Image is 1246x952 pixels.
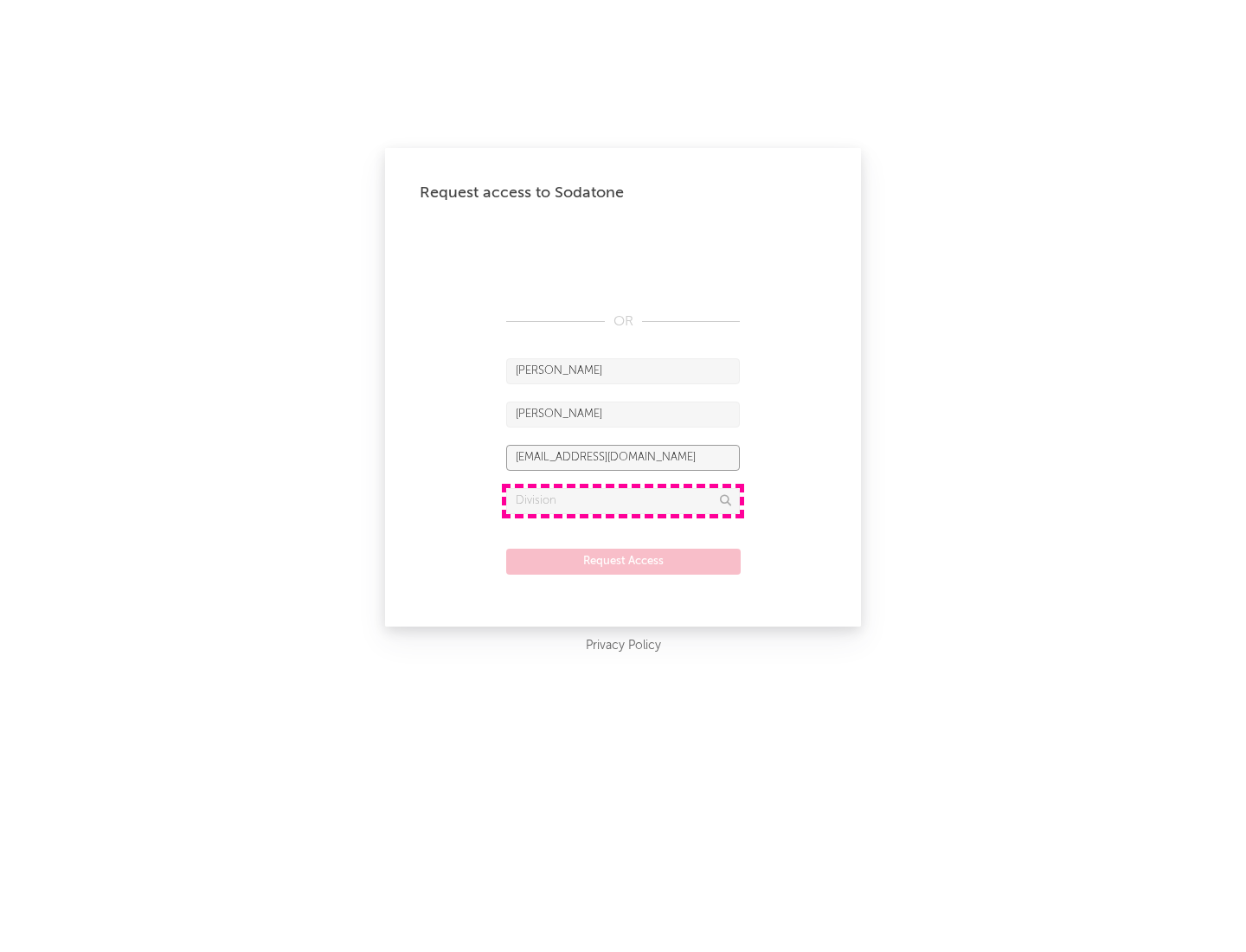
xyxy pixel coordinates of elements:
[506,549,741,575] button: Request Access
[506,358,740,384] input: First Name
[506,402,740,428] input: Last Name
[586,635,661,657] a: Privacy Policy
[506,312,740,332] div: OR
[506,445,740,471] input: Email
[506,488,740,514] input: Division
[420,183,826,203] div: Request access to Sodatone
